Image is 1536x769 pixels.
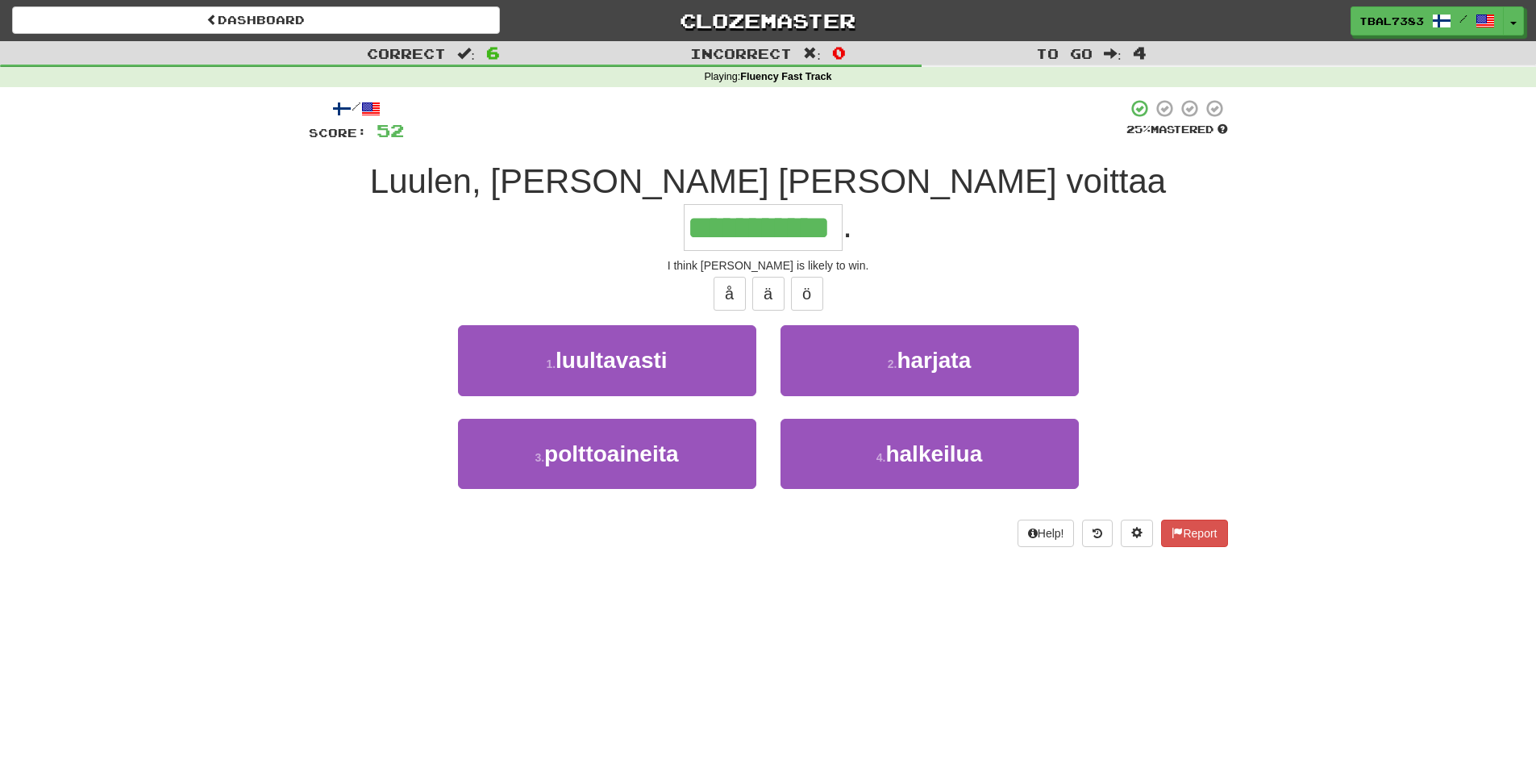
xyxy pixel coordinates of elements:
[1082,520,1113,547] button: Round history (alt+y)
[1126,123,1228,137] div: Mastered
[457,47,475,61] span: :
[1161,520,1227,547] button: Report
[791,277,823,311] button: ö
[309,126,367,140] span: Score:
[780,325,1079,395] button: 2.harjata
[1459,13,1467,24] span: /
[1133,43,1147,62] span: 4
[546,357,556,370] small: 1 .
[544,441,678,466] span: polttoaineita
[12,6,500,34] a: Dashboard
[1351,6,1504,36] a: tbal7383 /
[780,419,1079,489] button: 4.halkeilua
[888,357,897,370] small: 2 .
[803,47,821,61] span: :
[377,120,404,140] span: 52
[1104,47,1122,61] span: :
[309,257,1228,274] div: I think [PERSON_NAME] is likely to win.
[876,451,886,464] small: 4 .
[740,71,831,82] strong: Fluency Fast Track
[309,98,404,119] div: /
[690,45,792,61] span: Incorrect
[832,43,846,62] span: 0
[1359,14,1424,28] span: tbal7383
[1018,520,1075,547] button: Help!
[885,441,982,466] span: halkeilua
[486,43,500,62] span: 6
[458,419,756,489] button: 3.polttoaineita
[897,348,971,373] span: harjata
[1036,45,1093,61] span: To go
[556,348,667,373] span: luultavasti
[535,451,544,464] small: 3 .
[458,325,756,395] button: 1.luultavasti
[1126,123,1151,136] span: 25 %
[752,277,785,311] button: ä
[524,6,1012,35] a: Clozemaster
[367,45,446,61] span: Correct
[714,277,746,311] button: å
[843,207,852,244] span: .
[370,162,1166,200] span: Luulen, [PERSON_NAME] [PERSON_NAME] voittaa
